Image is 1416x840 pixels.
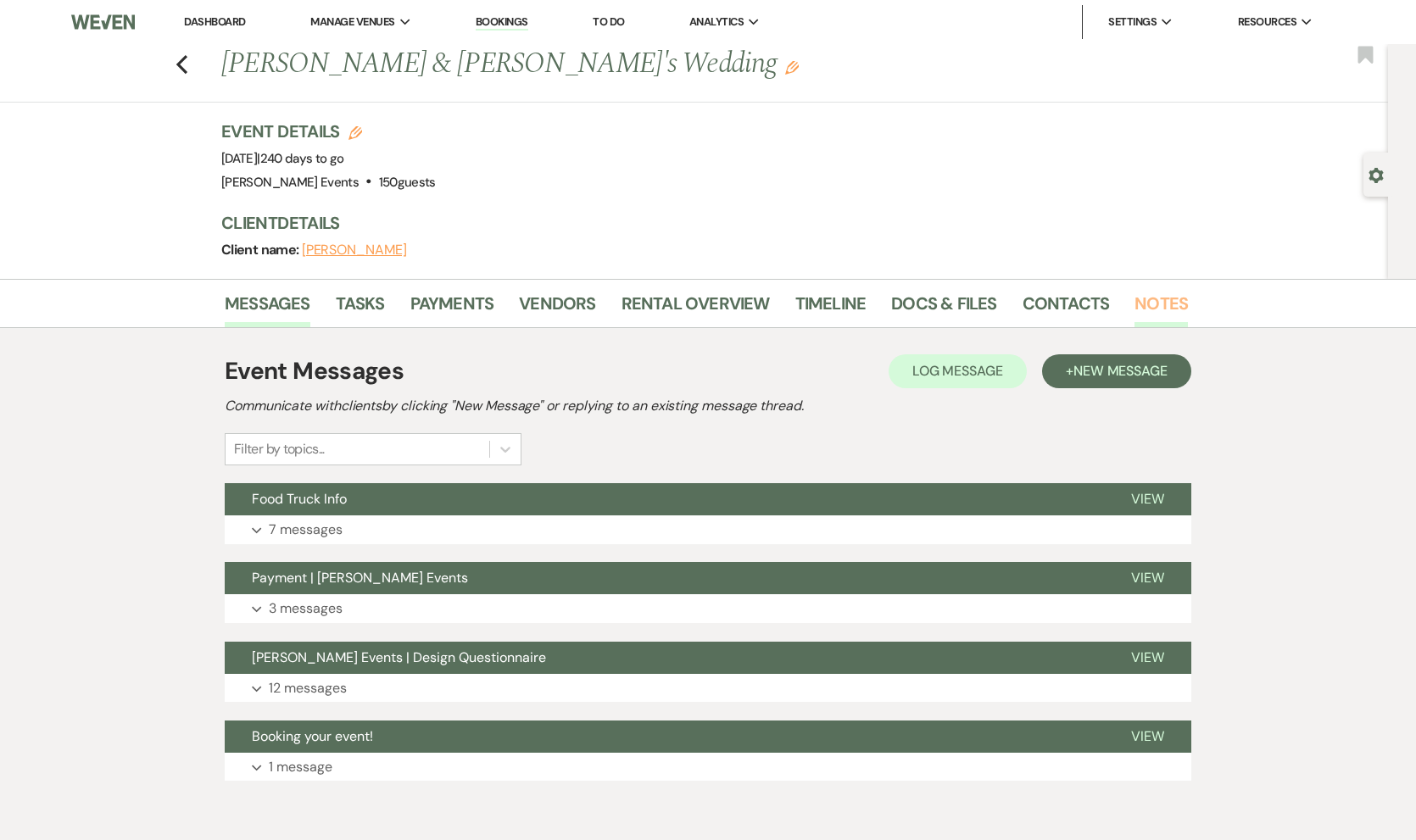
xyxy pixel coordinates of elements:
p: 12 messages [269,677,347,699]
span: 240 days to go [260,150,344,167]
p: 7 messages [269,519,343,541]
span: Food Truck Info [252,490,347,508]
button: Open lead details [1369,166,1384,182]
button: Food Truck Info [225,483,1104,515]
span: [DATE] [221,150,344,167]
a: Tasks [336,290,385,327]
span: Client name: [221,241,302,259]
button: 12 messages [225,674,1191,703]
div: Filter by topics... [234,439,325,459]
span: Log Message [912,362,1003,380]
a: Notes [1134,290,1188,327]
span: [PERSON_NAME] Events [221,174,359,191]
h2: Communicate with clients by clicking "New Message" or replying to an existing message thread. [225,396,1191,416]
a: Contacts [1023,290,1110,327]
span: Settings [1108,14,1157,31]
button: View [1104,720,1191,753]
button: Booking your event! [225,720,1104,753]
button: [PERSON_NAME] Events | Design Questionnaire [225,642,1104,674]
button: Payment | [PERSON_NAME] Events [225,562,1104,594]
button: View [1104,562,1191,594]
img: Weven Logo [71,4,136,40]
button: 7 messages [225,515,1191,544]
span: View [1131,490,1164,508]
span: View [1131,569,1164,587]
h3: Client Details [221,211,1171,235]
button: Edit [785,59,799,75]
span: Analytics [689,14,744,31]
a: Dashboard [184,14,245,29]
span: Payment | [PERSON_NAME] Events [252,569,468,587]
span: [PERSON_NAME] Events | Design Questionnaire [252,648,546,666]
button: +New Message [1042,354,1191,388]
button: 3 messages [225,594,1191,623]
span: Booking your event! [252,727,373,745]
button: View [1104,483,1191,515]
a: Rental Overview [622,290,770,327]
span: | [257,150,343,167]
button: Log Message [889,354,1027,388]
span: Manage Venues [310,14,394,31]
a: Messages [225,290,310,327]
h1: Event Messages [225,353,404,389]
p: 1 message [269,756,332,778]
a: Docs & Files [891,290,996,327]
h1: [PERSON_NAME] & [PERSON_NAME]'s Wedding [221,44,981,85]
button: [PERSON_NAME] [302,243,407,257]
a: Bookings [476,14,528,31]
span: 150 guests [379,174,436,191]
button: View [1104,642,1191,674]
span: View [1131,648,1164,666]
a: To Do [593,14,624,29]
h3: Event Details [221,120,436,143]
span: View [1131,727,1164,745]
button: 1 message [225,753,1191,782]
span: Resources [1238,14,1296,31]
a: Payments [410,290,494,327]
span: New Message [1073,362,1168,380]
p: 3 messages [269,598,343,620]
a: Timeline [795,290,867,327]
a: Vendors [519,290,595,327]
